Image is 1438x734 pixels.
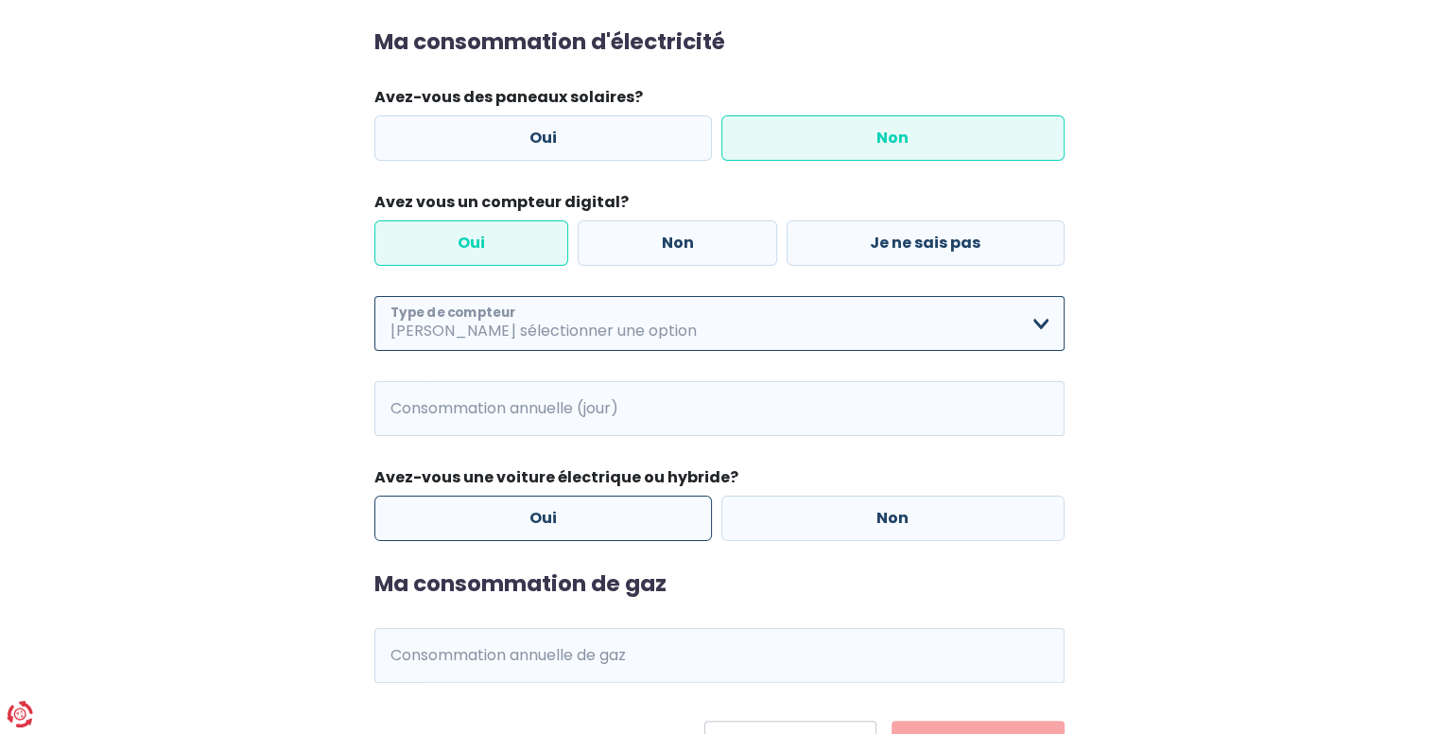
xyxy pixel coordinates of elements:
[374,220,569,266] label: Oui
[374,628,426,683] span: kWh
[787,220,1065,266] label: Je ne sais pas
[374,86,1065,115] legend: Avez-vous des paneaux solaires?
[374,29,1065,56] h2: Ma consommation d'électricité
[374,466,1065,496] legend: Avez-vous une voiture électrique ou hybride?
[374,571,1065,598] h2: Ma consommation de gaz
[721,115,1065,161] label: Non
[578,220,777,266] label: Non
[374,115,713,161] label: Oui
[721,496,1065,541] label: Non
[374,381,426,436] span: kWh
[374,496,713,541] label: Oui
[374,191,1065,220] legend: Avez vous un compteur digital?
